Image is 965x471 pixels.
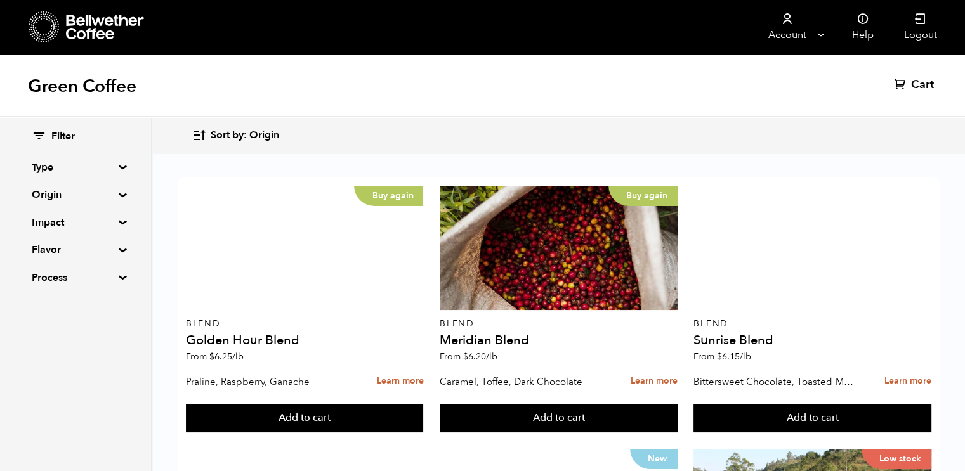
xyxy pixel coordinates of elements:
span: $ [209,351,214,363]
span: /lb [740,351,751,363]
a: Buy again [440,186,678,310]
bdi: 6.20 [463,351,497,363]
bdi: 6.25 [209,351,244,363]
p: Blend [693,319,931,328]
a: Learn more [884,368,931,395]
summary: Origin [32,187,119,202]
span: Cart [911,77,934,93]
span: /lb [486,351,497,363]
a: Cart [894,77,937,93]
bdi: 6.15 [717,351,751,363]
h1: Green Coffee [28,75,136,98]
h4: Golden Hour Blend [186,334,424,347]
button: Add to cart [693,404,931,433]
span: Sort by: Origin [211,129,279,143]
span: From [186,351,244,363]
span: Filter [51,130,75,144]
p: New [630,449,678,469]
button: Add to cart [186,404,424,433]
summary: Type [32,160,119,175]
span: From [693,351,751,363]
summary: Process [32,270,119,285]
span: $ [463,351,468,363]
a: Learn more [376,368,423,395]
p: Blend [440,319,678,328]
a: Learn more [631,368,678,395]
p: Caramel, Toffee, Dark Chocolate [440,372,601,391]
p: Low stock [862,449,931,469]
button: Add to cart [440,404,678,433]
h4: Meridian Blend [440,334,678,347]
p: Buy again [608,186,678,206]
span: $ [717,351,722,363]
span: From [440,351,497,363]
p: Bittersweet Chocolate, Toasted Marshmallow, Candied Orange, Praline [693,372,855,391]
p: Buy again [354,186,423,206]
span: /lb [232,351,244,363]
h4: Sunrise Blend [693,334,931,347]
summary: Flavor [32,242,119,257]
button: Sort by: Origin [192,120,279,150]
p: Blend [186,319,424,328]
a: Buy again [186,186,424,310]
summary: Impact [32,215,119,230]
p: Praline, Raspberry, Ganache [186,372,348,391]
